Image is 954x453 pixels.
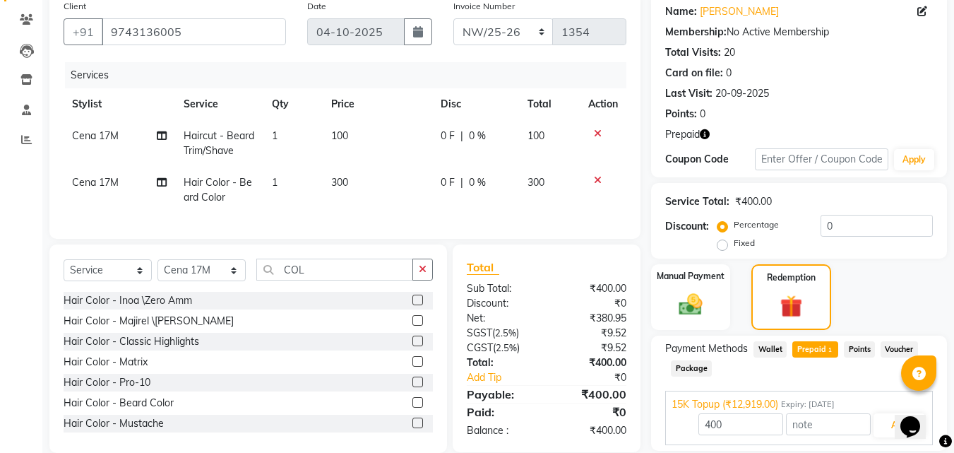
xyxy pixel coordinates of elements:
div: ₹400.00 [547,355,637,370]
div: Net: [456,311,547,326]
div: Membership: [665,25,727,40]
button: +91 [64,18,103,45]
button: Add [873,413,925,437]
div: Total Visits: [665,45,721,60]
div: Discount: [665,219,709,234]
div: Hair Color - Matrix [64,355,148,370]
span: Cena 17M [72,176,119,189]
label: Percentage [734,218,779,231]
input: note [786,413,871,435]
label: Redemption [767,271,816,284]
img: _gift.svg [773,293,809,320]
div: 0 [726,66,732,81]
span: | [460,175,463,190]
div: ( ) [456,341,547,355]
a: [PERSON_NAME] [700,4,779,19]
div: Service Total: [665,194,729,209]
div: Hair Color - Beard Color [64,396,174,411]
div: Hair Color - Inoa \Zero Amm [64,293,192,308]
span: Points [844,341,875,358]
div: Sub Total: [456,281,547,296]
th: Qty [263,88,323,120]
label: Fixed [734,237,755,249]
th: Price [323,88,432,120]
span: Payment Methods [665,341,748,356]
div: Discount: [456,296,547,311]
span: Expiry: [DATE] [781,399,835,411]
div: ₹9.52 [547,326,637,341]
div: Balance : [456,423,547,438]
div: 20 [724,45,735,60]
span: Cena 17M [72,129,119,142]
span: CGST [467,341,493,354]
div: ₹9.52 [547,341,637,355]
input: Amount [698,413,783,435]
div: No Active Membership [665,25,933,40]
div: ₹0 [547,296,637,311]
label: Manual Payment [657,270,725,283]
div: 0 [700,107,705,122]
span: 0 % [469,175,486,190]
div: Last Visit: [665,86,712,101]
span: Voucher [881,341,918,358]
div: Points: [665,107,697,122]
span: 15K Topup (₹12,919.00) [672,397,778,412]
div: Hair Color - Pro-10 [64,375,150,390]
th: Disc [432,88,519,120]
span: Prepaid [665,127,700,142]
th: Stylist [64,88,175,120]
th: Total [519,88,580,120]
div: Name: [665,4,697,19]
div: ₹0 [547,404,637,420]
a: Add Tip [456,370,561,385]
div: Paid: [456,404,547,420]
span: SGST [467,326,492,339]
span: 0 F [441,129,455,143]
span: 100 [527,129,544,142]
div: Card on file: [665,66,723,81]
span: Wallet [753,341,787,358]
div: 20-09-2025 [715,86,769,101]
iframe: chat widget [895,396,940,439]
div: Hair Color - Mustache [64,416,164,431]
span: 2.5% [495,327,516,339]
div: ₹380.95 [547,311,637,326]
span: | [460,129,463,143]
span: Total [467,260,499,275]
span: 0 % [469,129,486,143]
span: 0 F [441,175,455,190]
span: Package [671,360,712,377]
th: Service [175,88,264,120]
div: ₹400.00 [547,386,637,403]
div: Hair Color - Classic Highlights [64,334,199,349]
div: Services [65,62,637,88]
button: Apply [894,149,934,170]
div: Coupon Code [665,152,754,167]
div: ( ) [456,326,547,341]
span: Hair Color - Beard Color [184,176,252,204]
span: 300 [331,176,348,189]
div: Payable: [456,386,547,403]
div: Hair Color - Majirel \[PERSON_NAME] [64,314,234,329]
span: Prepaid [792,341,838,358]
input: Search or Scan [256,259,413,281]
span: 2.5% [496,342,517,353]
input: Enter Offer / Coupon Code [755,148,888,170]
img: _cash.svg [672,291,710,318]
div: Total: [456,355,547,370]
span: Haircut - Beard Trim/Shave [184,129,254,157]
span: 1 [272,176,278,189]
span: 300 [527,176,544,189]
span: 100 [331,129,348,142]
span: 1 [272,129,278,142]
div: ₹0 [562,370,638,385]
div: ₹400.00 [735,194,772,209]
div: ₹400.00 [547,281,637,296]
div: ₹400.00 [547,423,637,438]
input: Search by Name/Mobile/Email/Code [102,18,286,45]
th: Action [580,88,626,120]
span: 1 [826,346,834,355]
